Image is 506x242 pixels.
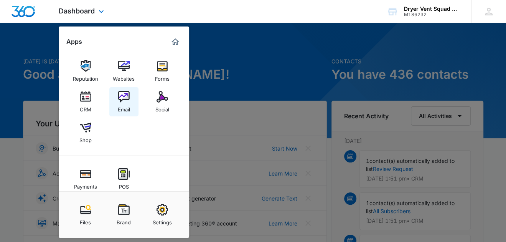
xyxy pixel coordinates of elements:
[404,12,460,17] div: account id
[80,215,91,225] div: Files
[80,103,91,113] div: CRM
[148,56,177,86] a: Forms
[119,180,129,190] div: POS
[404,6,460,12] div: account name
[109,200,138,229] a: Brand
[148,200,177,229] a: Settings
[117,215,131,225] div: Brand
[109,56,138,86] a: Websites
[66,38,82,45] h2: Apps
[109,87,138,116] a: Email
[71,200,100,229] a: Files
[71,118,100,147] a: Shop
[155,72,170,82] div: Forms
[59,7,95,15] span: Dashboard
[71,56,100,86] a: Reputation
[73,72,98,82] div: Reputation
[74,180,97,190] div: Payments
[153,215,172,225] div: Settings
[113,72,135,82] div: Websites
[118,103,130,113] div: Email
[169,36,181,48] a: Marketing 360® Dashboard
[79,133,92,143] div: Shop
[71,164,100,194] a: Payments
[71,87,100,116] a: CRM
[155,103,169,113] div: Social
[109,164,138,194] a: POS
[148,87,177,116] a: Social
